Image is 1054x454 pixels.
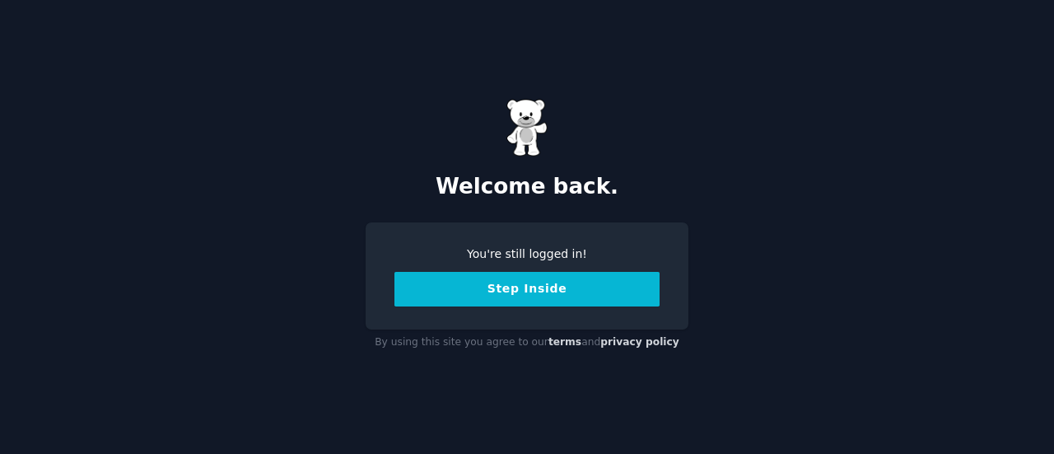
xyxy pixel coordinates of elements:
[394,282,660,295] a: Step Inside
[600,336,679,348] a: privacy policy
[366,174,688,200] h2: Welcome back.
[506,99,548,157] img: Gummy Bear
[548,336,581,348] a: terms
[394,272,660,307] button: Step Inside
[394,246,660,263] div: You're still logged in!
[366,330,688,356] div: By using this site you agree to our and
